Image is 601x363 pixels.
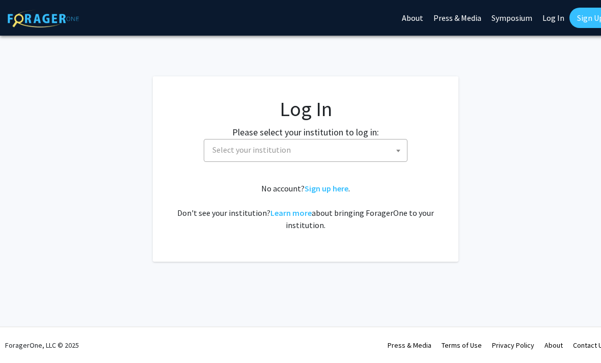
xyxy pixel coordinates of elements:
[305,183,348,193] a: Sign up here
[5,327,79,363] div: ForagerOne, LLC © 2025
[544,341,563,350] a: About
[442,341,482,350] a: Terms of Use
[270,208,312,218] a: Learn more about bringing ForagerOne to your institution
[212,145,291,155] span: Select your institution
[492,341,534,350] a: Privacy Policy
[173,182,438,231] div: No account? . Don't see your institution? about bringing ForagerOne to your institution.
[204,139,407,162] span: Select your institution
[8,10,79,27] img: ForagerOne Logo
[208,139,407,160] span: Select your institution
[232,125,379,139] label: Please select your institution to log in:
[388,341,431,350] a: Press & Media
[173,97,438,121] h1: Log In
